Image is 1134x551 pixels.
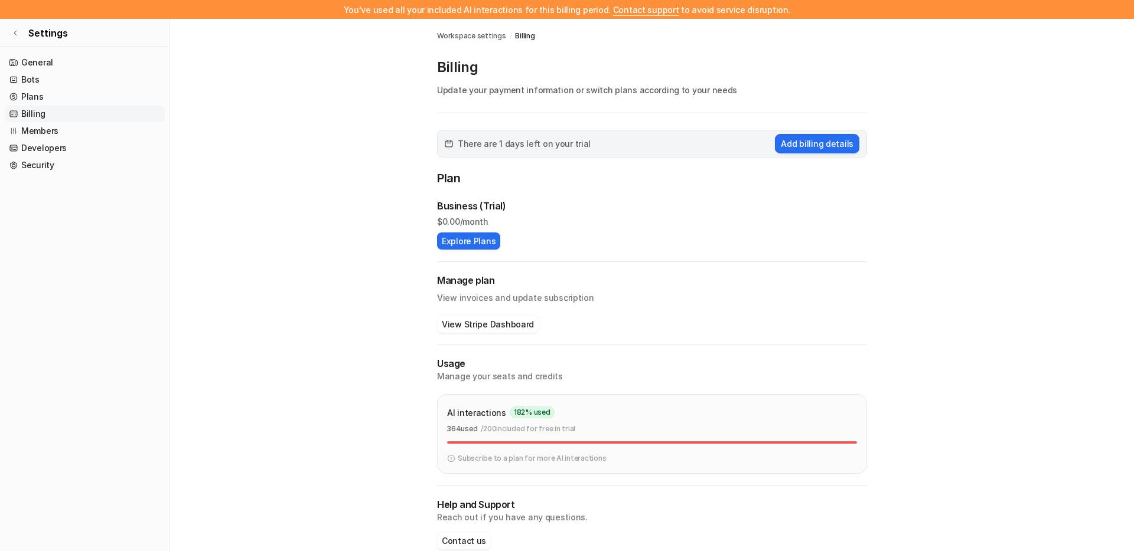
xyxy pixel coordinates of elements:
[613,5,679,15] span: Contact support
[5,54,165,71] a: General
[437,370,867,382] p: Manage your seats and credits
[447,424,477,434] p: 364 used
[437,215,867,228] p: $ 0.00/month
[5,123,165,139] a: Members
[437,511,867,523] p: Reach out if you have any questions.
[481,424,575,434] p: / 200 included for free in trial
[445,140,453,148] img: calender-icon.svg
[437,532,491,549] button: Contact us
[510,31,512,41] span: /
[437,357,867,370] p: Usage
[775,134,859,153] button: Add billing details
[458,137,591,150] span: There are 1 days left on your trial
[447,406,506,419] p: AI interactions
[437,199,506,213] p: Business (Trial)
[437,232,500,250] button: Explore Plans
[5,71,165,88] a: Bots
[5,88,165,105] a: Plans
[5,157,165,173] a: Security
[515,31,535,41] a: Billing
[5,106,165,122] a: Billing
[437,84,867,96] p: Update your payment information or switch plans according to your needs
[28,26,68,40] span: Settings
[5,140,165,156] a: Developers
[437,31,506,41] a: Workspace settings
[458,453,606,464] p: Subscribe to a plan for more AI interactions
[437,274,867,287] h2: Manage plan
[437,498,867,511] p: Help and Support
[510,406,555,418] span: 182 % used
[437,316,539,333] button: View Stripe Dashboard
[437,287,867,304] p: View invoices and update subscription
[437,169,867,189] p: Plan
[437,58,867,77] p: Billing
